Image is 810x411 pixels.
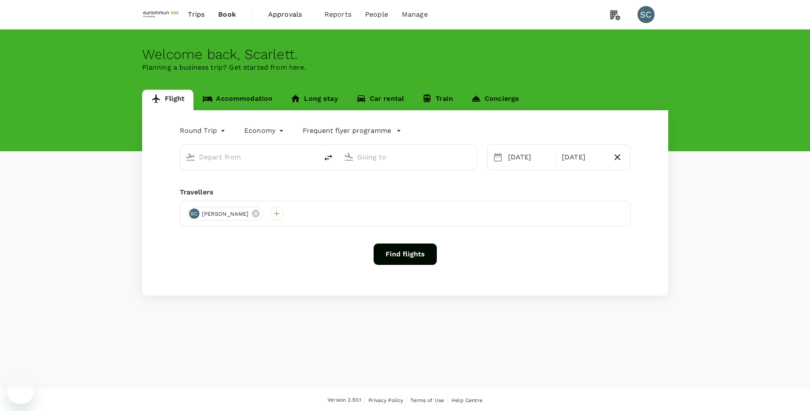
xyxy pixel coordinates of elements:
[410,397,444,403] span: Terms of Use
[347,90,413,110] a: Car rental
[374,244,437,265] button: Find flights
[197,210,254,218] span: [PERSON_NAME]
[462,90,528,110] a: Concierge
[328,396,361,405] span: Version 3.50.1
[187,207,263,220] div: SC[PERSON_NAME]
[244,124,286,138] div: Economy
[325,9,351,20] span: Reports
[410,396,444,405] a: Terms of Use
[199,150,300,164] input: Depart from
[357,150,459,164] input: Going to
[402,9,428,20] span: Manage
[142,62,668,73] p: Planning a business trip? Get started from here.
[218,9,236,20] span: Book
[637,6,655,23] div: SC
[193,90,281,110] a: Accommodation
[188,9,205,20] span: Trips
[451,396,482,405] a: Help Centre
[368,396,403,405] a: Privacy Policy
[180,124,228,138] div: Round Trip
[365,9,388,20] span: People
[303,126,401,136] button: Frequent flyer programme
[318,147,339,168] button: delete
[505,149,555,166] div: [DATE]
[189,208,199,219] div: SC
[142,47,668,62] div: Welcome back , Scarlett .
[559,149,608,166] div: [DATE]
[312,156,314,158] button: Open
[303,126,391,136] p: Frequent flyer programme
[471,156,472,158] button: Open
[142,90,194,110] a: Flight
[413,90,462,110] a: Train
[451,397,482,403] span: Help Centre
[142,5,181,24] img: EUROIMMUN (South East Asia) Pte. Ltd.
[368,397,403,403] span: Privacy Policy
[281,90,347,110] a: Long stay
[180,187,631,197] div: Travellers
[268,9,311,20] span: Approvals
[7,377,34,404] iframe: Button to launch messaging window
